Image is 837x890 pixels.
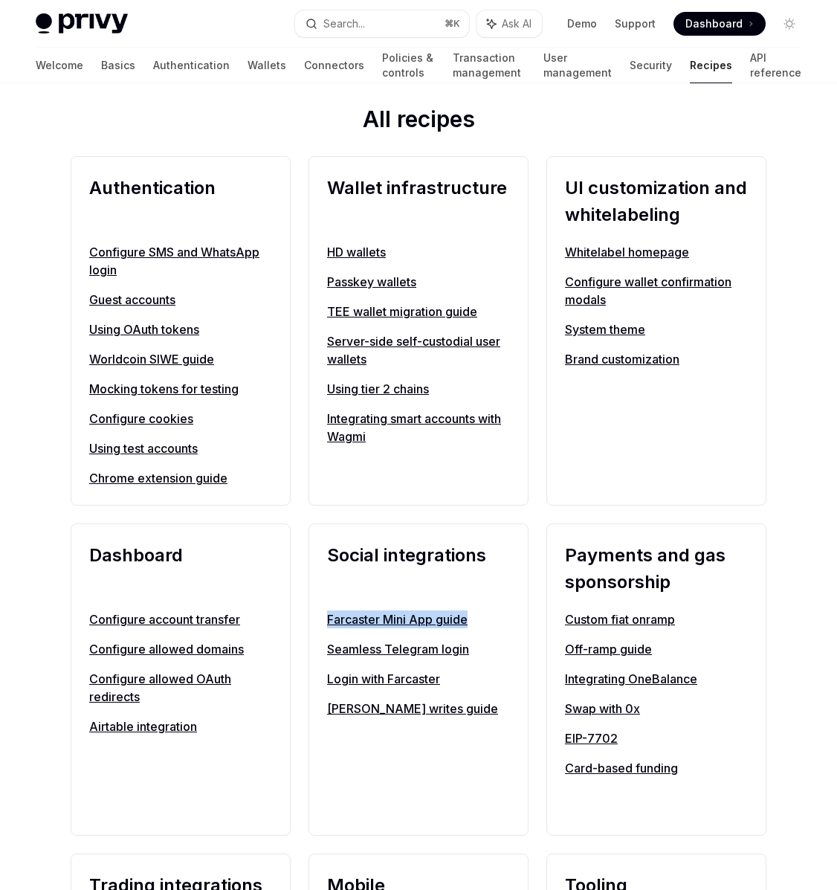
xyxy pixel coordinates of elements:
a: Seamless Telegram login [327,640,510,658]
h2: Social integrations [327,542,510,596]
a: Configure allowed domains [89,640,272,658]
a: Server-side self-custodial user wallets [327,332,510,368]
a: Configure allowed OAuth redirects [89,670,272,706]
a: Login with Farcaster [327,670,510,688]
a: Off-ramp guide [565,640,748,658]
a: Configure wallet confirmation modals [565,273,748,309]
h2: Authentication [89,175,272,228]
a: Support [615,16,656,31]
a: Swap with 0x [565,700,748,718]
h2: UI customization and whitelabeling [565,175,748,228]
h2: Payments and gas sponsorship [565,542,748,596]
a: TEE wallet migration guide [327,303,510,320]
a: Configure cookies [89,410,272,428]
a: Security [630,48,672,83]
span: Dashboard [685,16,743,31]
button: Ask AI [476,10,542,37]
a: Integrating smart accounts with Wagmi [327,410,510,445]
a: Using tier 2 chains [327,380,510,398]
a: Passkey wallets [327,273,510,291]
a: Connectors [304,48,364,83]
a: Card-based funding [565,759,748,777]
a: Worldcoin SIWE guide [89,350,272,368]
a: HD wallets [327,243,510,261]
a: User management [543,48,612,83]
h2: All recipes [71,106,766,138]
h2: Wallet infrastructure [327,175,510,228]
a: Chrome extension guide [89,469,272,487]
a: [PERSON_NAME] writes guide [327,700,510,718]
span: Ask AI [502,16,531,31]
a: Basics [101,48,135,83]
a: EIP-7702 [565,729,748,747]
button: Toggle dark mode [778,12,801,36]
button: Search...⌘K [295,10,470,37]
div: Search... [323,15,365,33]
a: Policies & controls [382,48,435,83]
a: Guest accounts [89,291,272,309]
a: Configure SMS and WhatsApp login [89,243,272,279]
a: Demo [567,16,597,31]
a: Transaction management [453,48,526,83]
a: Brand customization [565,350,748,368]
a: System theme [565,320,748,338]
a: Integrating OneBalance [565,670,748,688]
a: Mocking tokens for testing [89,380,272,398]
a: Whitelabel homepage [565,243,748,261]
a: Wallets [248,48,286,83]
a: Dashboard [673,12,766,36]
a: Recipes [690,48,732,83]
a: Airtable integration [89,718,272,735]
img: light logo [36,13,128,34]
span: ⌘ K [445,18,460,30]
h2: Dashboard [89,542,272,596]
a: API reference [750,48,801,83]
a: Authentication [153,48,230,83]
a: Configure account transfer [89,610,272,628]
a: Using test accounts [89,439,272,457]
a: Welcome [36,48,83,83]
a: Farcaster Mini App guide [327,610,510,628]
a: Using OAuth tokens [89,320,272,338]
a: Custom fiat onramp [565,610,748,628]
